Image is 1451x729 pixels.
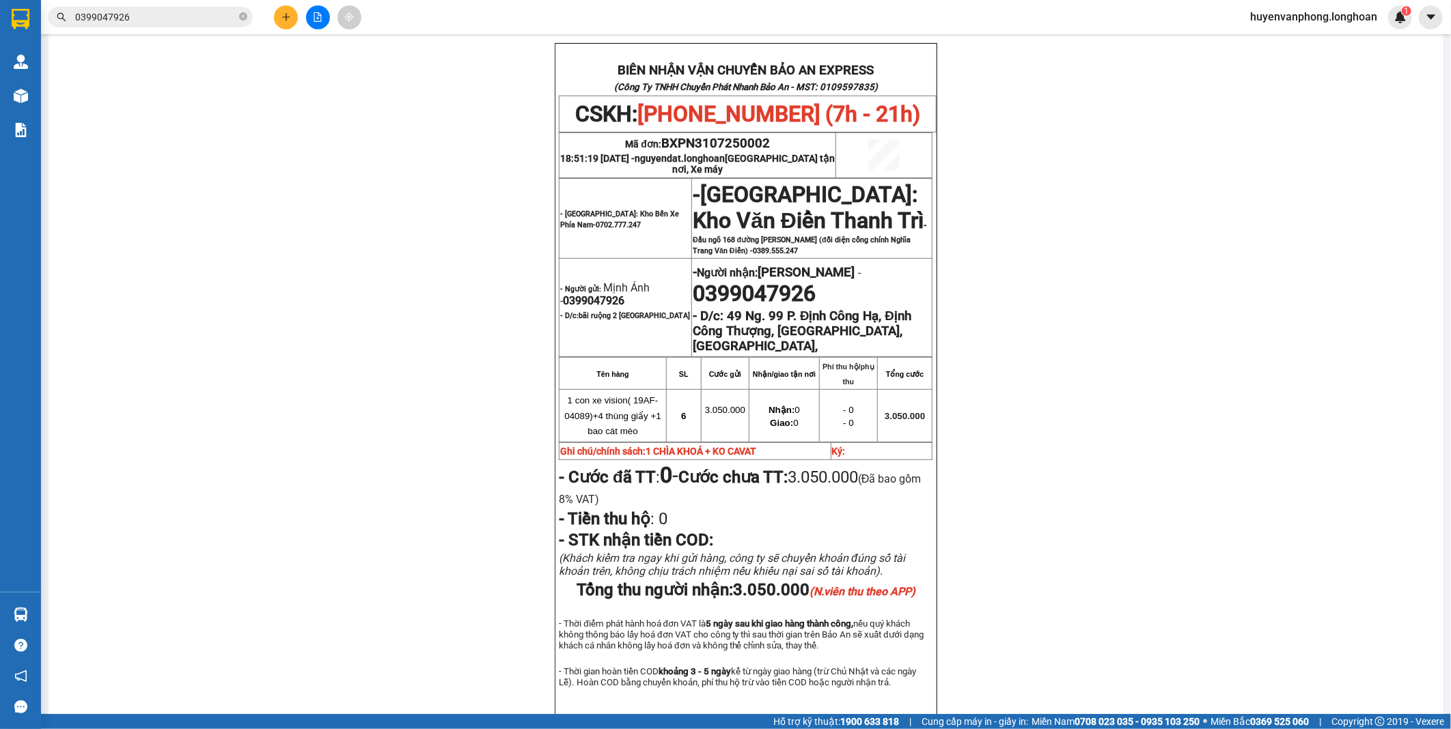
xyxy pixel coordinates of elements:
[770,418,798,428] span: 0
[693,309,723,324] strong: - D/c:
[660,462,672,488] strong: 0
[14,670,27,683] span: notification
[239,11,247,24] span: close-circle
[75,10,236,25] input: Tìm tên, số ĐT hoặc mã đơn
[697,266,855,279] span: Người nhận:
[313,12,322,22] span: file-add
[14,639,27,652] span: question-circle
[886,370,924,378] strong: Tổng cước
[596,370,628,378] strong: Tên hàng
[843,405,854,415] span: - 0
[1319,714,1321,729] span: |
[560,446,756,457] strong: Ghi chú/chính sách:
[753,246,798,255] span: 0389.555.247
[14,89,28,103] img: warehouse-icon
[654,509,667,528] span: 0
[14,55,28,69] img: warehouse-icon
[832,446,846,457] strong: Ký:
[810,585,915,598] em: (N.viên thu theo APP)
[281,12,291,22] span: plus
[560,210,679,229] span: - [GEOGRAPHIC_DATA]: Kho Bến Xe Phía Nam-
[693,194,927,255] span: -
[1032,714,1200,729] span: Miền Nam
[274,5,298,29] button: plus
[239,12,247,20] span: close-circle
[855,266,861,279] span: -
[1075,716,1200,727] strong: 0708 023 035 - 0935 103 250
[575,101,921,127] span: CSKH:
[1211,714,1309,729] span: Miền Bắc
[843,418,854,428] span: - 0
[909,714,911,729] span: |
[1375,717,1385,726] span: copyright
[626,139,771,149] span: Mã đơn:
[560,285,601,294] strong: - Người gửi:
[596,220,641,229] span: 0702.777.247
[693,265,855,280] strong: -
[559,468,678,487] span: :
[922,714,1028,729] span: Cung cấp máy in - giấy in:
[753,370,816,378] strong: Nhận/giao tận nơi
[618,63,874,78] strong: BIÊN NHẬN VẬN CHUYỂN BẢO AN EXPRESS
[559,530,713,549] span: - STK nhận tiền COD:
[678,468,788,487] strong: Cước chưa TT:
[706,618,853,629] strong: 5 ngày sau khi giao hàng thành công,
[693,235,911,255] span: Đầu ngõ 168 đường [PERSON_NAME] (đối diện cổng chính Nghĩa Trang Văn Điển) -
[840,716,899,727] strong: 1900 633 818
[1394,11,1407,23] img: icon-new-feature
[1404,6,1409,16] span: 1
[306,5,330,29] button: file-add
[823,362,874,386] strong: Phí thu hộ/phụ thu
[559,509,667,528] span: :
[560,153,835,175] span: 18:51:19 [DATE] -
[614,82,878,92] strong: (Công Ty TNHH Chuyển Phát Nhanh Bảo An - MST: 0109597835)
[733,580,915,599] span: 3.050.000
[758,265,855,280] span: [PERSON_NAME]
[672,153,835,175] span: [GEOGRAPHIC_DATA] tận nơi, Xe máy
[337,5,361,29] button: aim
[773,714,899,729] span: Hỗ trợ kỹ thuật:
[770,418,793,428] strong: Giao:
[1402,6,1411,16] sup: 1
[705,405,745,415] span: 3.050.000
[709,370,741,378] strong: Cước gửi
[693,281,816,306] span: 0399047926
[635,153,835,175] span: nguyendat.longhoan
[1250,716,1309,727] strong: 0369 525 060
[564,395,661,437] span: 1 con xe vision( 19AF-04089)+4 thùng giấy +1 bao cát mèo
[559,552,905,577] span: (Khách kiểm tra ngay khi gửi hàng, công ty sẽ chuyển khoản đúng số tài khoản trên, không chịu trá...
[693,182,700,208] span: -
[12,9,29,29] img: logo-vxr
[659,666,731,676] strong: khoảng 3 - 5 ngày
[563,294,624,307] span: 0399047926
[679,370,689,378] strong: SL
[885,411,925,421] span: 3.050.000
[769,405,800,415] span: 0
[559,618,924,651] span: - Thời điểm phát hành hoá đơn VAT là nếu quý khách không thông báo lấy hoá đơn VAT cho công ty th...
[681,411,686,421] span: 6
[579,311,690,320] span: bãi ruộng 2 [GEOGRAPHIC_DATA]
[14,700,27,713] span: message
[637,101,921,127] span: [PHONE_NUMBER] (7h - 21h)
[646,446,756,457] span: 1 CHÌA KHOÁ + KO CAVAT
[693,182,924,233] span: [GEOGRAPHIC_DATA]: Kho Văn Điển Thanh Trì
[559,509,650,528] strong: - Tiền thu hộ
[769,405,794,415] strong: Nhận:
[57,12,66,22] span: search
[693,309,911,354] strong: 49 Ng. 99 P. Định Công Hạ, Định Công Thượng, [GEOGRAPHIC_DATA], [GEOGRAPHIC_DATA],
[661,136,770,151] span: BXPN3107250002
[559,666,916,687] span: - Thời gian hoàn tiền COD kể từ ngày giao hàng (trừ Chủ Nhật và các ngày Lễ). Hoàn COD bằng chuyể...
[344,12,354,22] span: aim
[14,123,28,137] img: solution-icon
[660,462,678,488] span: -
[14,607,28,622] img: warehouse-icon
[1419,5,1443,29] button: caret-down
[577,580,915,599] span: Tổng thu người nhận:
[560,311,690,320] strong: - D/c:
[1239,8,1388,25] span: huyenvanphong.longhoan
[1203,719,1207,724] span: ⚪️
[560,281,650,307] span: Mịnh Ánh -
[559,468,656,487] strong: - Cước đã TT
[1425,11,1437,23] span: caret-down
